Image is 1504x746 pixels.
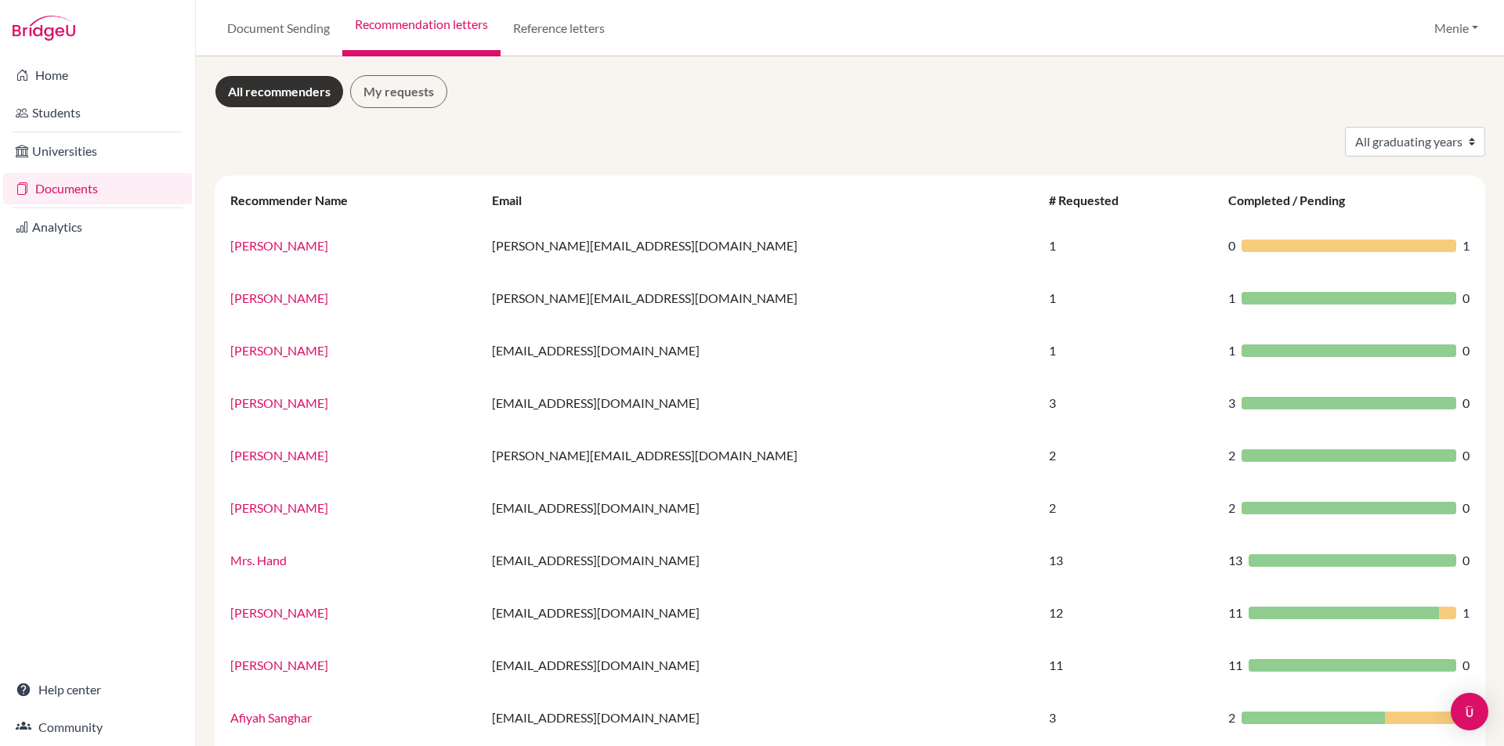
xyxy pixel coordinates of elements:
[13,16,75,41] img: Bridge-U
[1451,693,1488,730] div: Open Intercom Messenger
[3,674,192,705] a: Help center
[1039,534,1219,586] td: 13
[1462,446,1470,465] span: 0
[1462,394,1470,413] span: 0
[230,193,363,207] div: Recommender Name
[1039,639,1219,691] td: 11
[230,605,328,620] a: [PERSON_NAME]
[1039,377,1219,429] td: 3
[230,343,328,358] a: [PERSON_NAME]
[1228,446,1235,465] span: 2
[1228,708,1235,727] span: 2
[483,219,1040,272] td: [PERSON_NAME][EMAIL_ADDRESS][DOMAIN_NAME]
[230,290,328,305] a: [PERSON_NAME]
[1039,324,1219,377] td: 1
[1039,586,1219,639] td: 12
[1228,341,1235,360] span: 1
[483,429,1040,481] td: [PERSON_NAME][EMAIL_ADDRESS][DOMAIN_NAME]
[1228,656,1242,675] span: 11
[230,395,328,410] a: [PERSON_NAME]
[3,59,192,91] a: Home
[483,534,1040,586] td: [EMAIL_ADDRESS][DOMAIN_NAME]
[350,75,447,108] a: My requests
[483,377,1040,429] td: [EMAIL_ADDRESS][DOMAIN_NAME]
[1427,13,1485,43] button: Menie
[1462,604,1470,622] span: 1
[1462,656,1470,675] span: 0
[230,238,328,253] a: [PERSON_NAME]
[230,448,328,463] a: [PERSON_NAME]
[230,553,287,568] a: Mrs. Hand
[1039,691,1219,744] td: 3
[483,691,1040,744] td: [EMAIL_ADDRESS][DOMAIN_NAME]
[1228,551,1242,570] span: 13
[1228,193,1361,207] div: Completed / Pending
[3,211,192,243] a: Analytics
[1228,604,1242,622] span: 11
[483,586,1040,639] td: [EMAIL_ADDRESS][DOMAIN_NAME]
[483,272,1040,324] td: [PERSON_NAME][EMAIL_ADDRESS][DOMAIN_NAME]
[483,639,1040,691] td: [EMAIL_ADDRESS][DOMAIN_NAME]
[3,135,192,167] a: Universities
[492,193,537,207] div: Email
[230,500,328,515] a: [PERSON_NAME]
[1039,219,1219,272] td: 1
[3,97,192,128] a: Students
[1462,341,1470,360] span: 0
[1228,289,1235,308] span: 1
[1462,236,1470,255] span: 1
[1228,394,1235,413] span: 3
[1228,499,1235,517] span: 2
[230,658,328,672] a: [PERSON_NAME]
[483,481,1040,534] td: [EMAIL_ADDRESS][DOMAIN_NAME]
[215,75,344,108] a: All recommenders
[1039,272,1219,324] td: 1
[483,324,1040,377] td: [EMAIL_ADDRESS][DOMAIN_NAME]
[3,712,192,743] a: Community
[1462,551,1470,570] span: 0
[1462,499,1470,517] span: 0
[1039,481,1219,534] td: 2
[1049,193,1134,207] div: # Requested
[1462,289,1470,308] span: 0
[230,710,312,725] a: Afiyah Sanghar
[1039,429,1219,481] td: 2
[3,173,192,204] a: Documents
[1228,236,1235,255] span: 0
